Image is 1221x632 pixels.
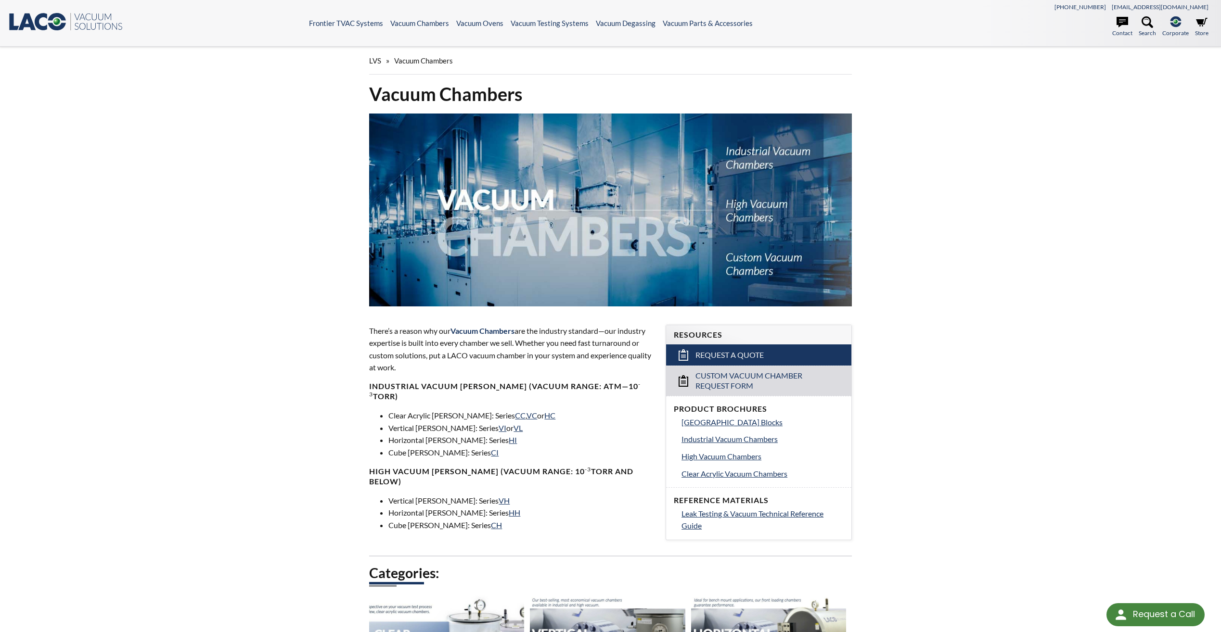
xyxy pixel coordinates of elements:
li: Cube [PERSON_NAME]: Series [388,446,654,459]
a: Vacuum Chambers [390,19,449,27]
a: Custom Vacuum Chamber Request Form [666,366,851,396]
a: Clear Acrylic Vacuum Chambers [681,468,844,480]
h4: High Vacuum [PERSON_NAME] (Vacuum range: 10 Torr and below) [369,467,654,487]
span: Leak Testing & Vacuum Technical Reference Guide [681,509,823,531]
a: Vacuum Degassing [596,19,655,27]
a: CC [515,411,526,420]
span: Industrial Vacuum Chambers [681,434,778,443]
span: High Vacuum Chambers [681,452,761,461]
h4: Reference Materials [674,495,844,506]
a: HI [509,435,517,444]
h4: Resources [674,330,844,340]
a: Vacuum Testing Systems [511,19,589,27]
a: VC [527,411,537,420]
li: Vertical [PERSON_NAME]: Series or [388,422,654,434]
a: HC [544,411,555,420]
span: Request a Quote [695,350,764,360]
div: Request a Call [1106,603,1205,626]
a: High Vacuum Chambers [681,450,844,463]
h4: Product Brochures [674,404,844,414]
li: Horizontal [PERSON_NAME]: Series [388,434,654,446]
span: Clear Acrylic Vacuum Chambers [681,469,787,478]
span: Vacuum Chambers [450,326,514,335]
a: HH [509,508,520,517]
a: [PHONE_NUMBER] [1054,3,1106,11]
h1: Vacuum Chambers [369,82,851,106]
span: LVS [369,56,381,65]
a: CI [491,448,499,457]
a: Industrial Vacuum Chambers [681,433,844,445]
h4: Industrial Vacuum [PERSON_NAME] (vacuum range: atm—10 Torr) [369,381,654,402]
a: Leak Testing & Vacuum Technical Reference Guide [681,507,844,532]
p: There’s a reason why our are the industry standard—our industry expertise is built into every cha... [369,325,654,374]
a: Request a Quote [666,344,851,366]
a: Vacuum Parts & Accessories [663,19,753,27]
a: Contact [1112,16,1132,38]
a: Frontier TVAC Systems [309,19,383,27]
span: Corporate [1162,28,1189,38]
img: Vacuum Chambers [369,114,851,306]
span: Vacuum Chambers [394,56,453,65]
li: Vertical [PERSON_NAME]: Series [388,494,654,507]
div: Request a Call [1133,603,1195,625]
h2: Categories: [369,564,851,582]
li: Horizontal [PERSON_NAME]: Series [388,506,654,519]
li: Clear Acrylic [PERSON_NAME]: Series , or [388,409,654,422]
a: VH [499,496,510,505]
a: Search [1139,16,1156,38]
a: VI [499,423,506,432]
a: [EMAIL_ADDRESS][DOMAIN_NAME] [1112,3,1208,11]
a: Store [1195,16,1208,38]
div: » [369,47,851,75]
span: [GEOGRAPHIC_DATA] Blocks [681,417,783,427]
sup: -3 [585,466,591,473]
a: VL [514,423,523,432]
li: Cube [PERSON_NAME]: Series [388,519,654,531]
a: [GEOGRAPHIC_DATA] Blocks [681,416,844,429]
img: round button [1113,607,1129,622]
a: Vacuum Ovens [456,19,503,27]
span: Custom Vacuum Chamber Request Form [695,371,825,391]
a: CH [491,520,502,530]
